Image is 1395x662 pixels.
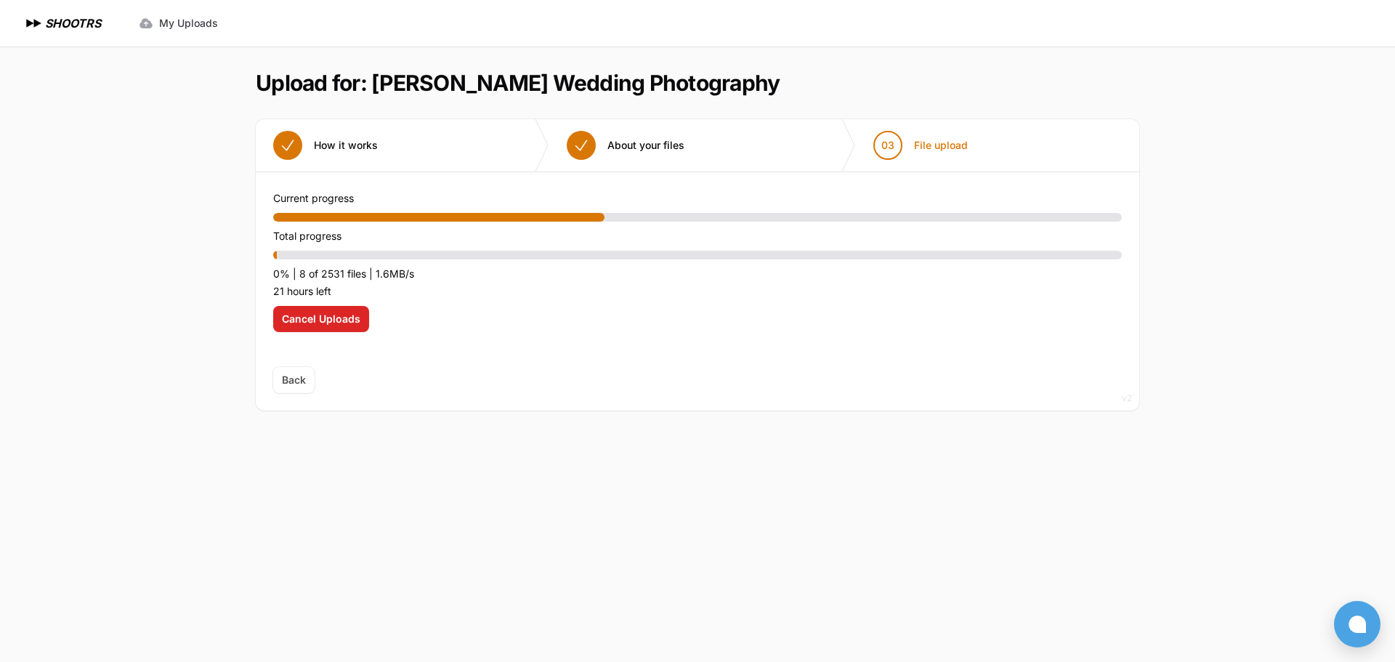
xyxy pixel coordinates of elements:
[273,190,1122,207] p: Current progress
[256,70,780,96] h1: Upload for: [PERSON_NAME] Wedding Photography
[273,227,1122,245] p: Total progress
[314,138,378,153] span: How it works
[856,119,985,171] button: 03 File upload
[130,10,227,36] a: My Uploads
[45,15,101,32] h1: SHOOTRS
[159,16,218,31] span: My Uploads
[881,138,894,153] span: 03
[273,306,369,332] button: Cancel Uploads
[1334,601,1380,647] button: Open chat window
[273,265,1122,283] p: 0% | 8 of 2531 files | 1.6MB/s
[1122,389,1132,407] div: v2
[23,15,101,32] a: SHOOTRS SHOOTRS
[914,138,968,153] span: File upload
[23,15,45,32] img: SHOOTRS
[549,119,702,171] button: About your files
[273,283,1122,300] p: 21 hours left
[607,138,684,153] span: About your files
[256,119,395,171] button: How it works
[282,312,360,326] span: Cancel Uploads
